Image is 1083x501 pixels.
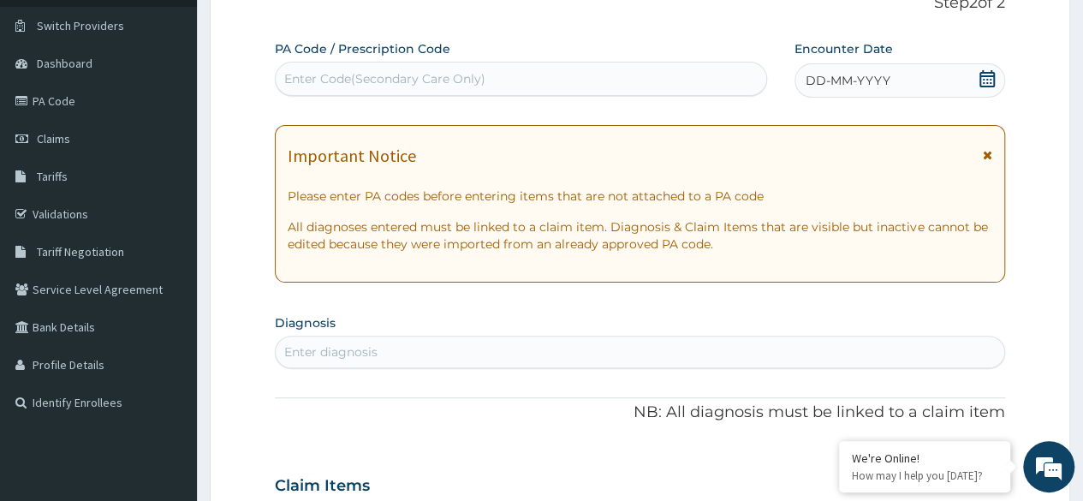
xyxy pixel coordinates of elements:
div: Enter diagnosis [284,343,378,361]
img: d_794563401_company_1708531726252_794563401 [32,86,69,128]
div: We're Online! [852,450,997,466]
span: We're online! [99,145,236,318]
p: Please enter PA codes before entering items that are not attached to a PA code [288,188,992,205]
span: Tariff Negotiation [37,244,124,259]
h3: Claim Items [275,477,370,496]
p: How may I help you today? [852,468,997,483]
span: DD-MM-YYYY [806,72,890,89]
h1: Important Notice [288,146,416,165]
span: Tariffs [37,169,68,184]
textarea: Type your message and hit 'Enter' [9,325,326,385]
span: Claims [37,131,70,146]
div: Chat with us now [89,96,288,118]
p: NB: All diagnosis must be linked to a claim item [275,402,1005,424]
label: Encounter Date [794,40,893,57]
span: Dashboard [37,56,92,71]
span: Switch Providers [37,18,124,33]
label: PA Code / Prescription Code [275,40,450,57]
label: Diagnosis [275,314,336,331]
p: All diagnoses entered must be linked to a claim item. Diagnosis & Claim Items that are visible bu... [288,218,992,253]
div: Enter Code(Secondary Care Only) [284,70,485,87]
div: Minimize live chat window [281,9,322,50]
